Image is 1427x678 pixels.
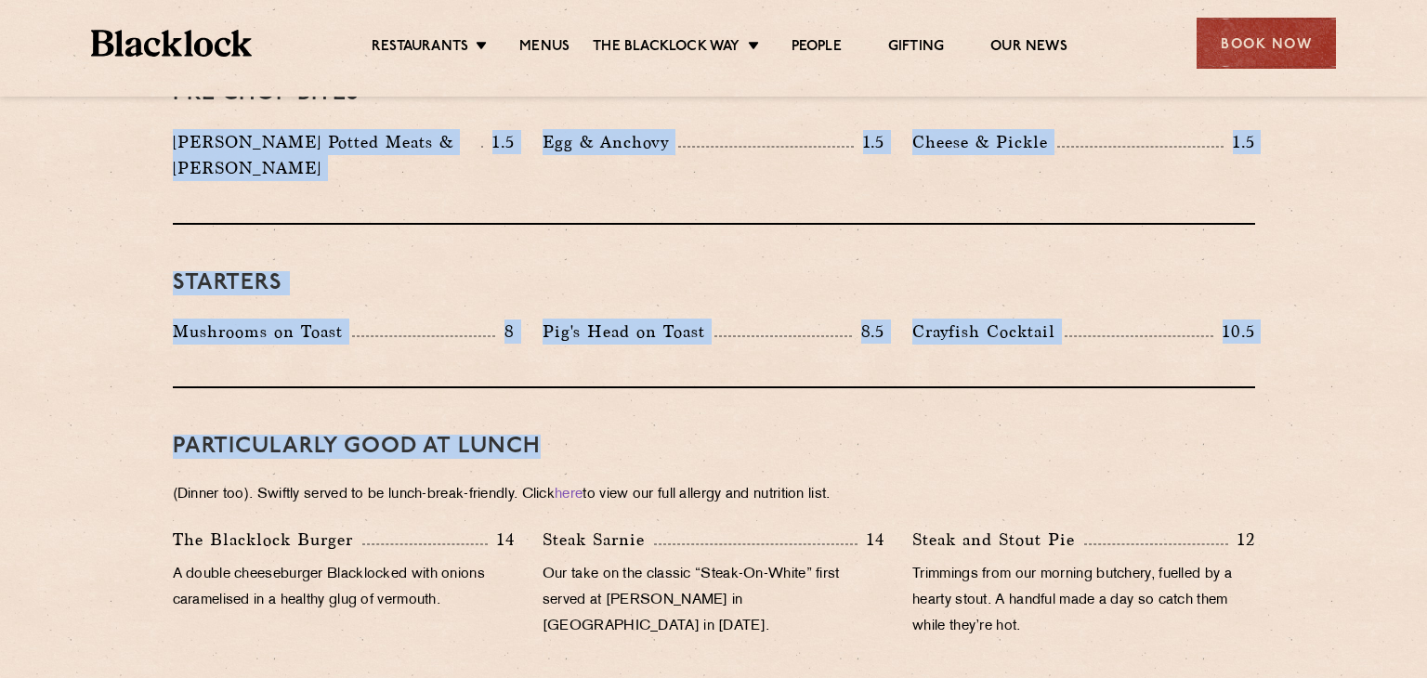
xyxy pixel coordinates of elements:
[792,38,842,59] a: People
[852,319,885,344] p: 8.5
[593,38,740,59] a: The Blacklock Way
[519,38,569,59] a: Menus
[173,435,1255,459] h3: PARTICULARLY GOOD AT LUNCH
[912,527,1084,553] p: Steak and Stout Pie
[854,130,885,154] p: 1.5
[1197,18,1336,69] div: Book Now
[555,488,583,502] a: here
[543,129,678,155] p: Egg & Anchovy
[912,562,1254,640] p: Trimmings from our morning butchery, fuelled by a hearty stout. A handful made a day so catch the...
[488,528,515,552] p: 14
[858,528,884,552] p: 14
[543,527,654,553] p: Steak Sarnie
[173,562,515,614] p: A double cheeseburger Blacklocked with onions caramelised in a healthy glug of vermouth.
[91,30,252,57] img: BL_Textured_Logo-footer-cropped.svg
[1228,528,1255,552] p: 12
[483,130,515,154] p: 1.5
[1213,319,1254,344] p: 10.5
[173,319,352,345] p: Mushrooms on Toast
[912,129,1057,155] p: Cheese & Pickle
[173,482,1255,508] p: (Dinner too). Swiftly served to be lunch-break-friendly. Click to view our full allergy and nutri...
[495,319,515,344] p: 8
[888,38,944,59] a: Gifting
[990,38,1067,59] a: Our News
[173,271,1255,295] h3: Starters
[543,319,714,345] p: Pig's Head on Toast
[173,527,362,553] p: The Blacklock Burger
[173,129,482,181] p: [PERSON_NAME] Potted Meats & [PERSON_NAME]
[912,319,1065,345] p: Crayfish Cocktail
[1224,130,1255,154] p: 1.5
[372,38,468,59] a: Restaurants
[543,562,884,640] p: Our take on the classic “Steak-On-White” first served at [PERSON_NAME] in [GEOGRAPHIC_DATA] in [D...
